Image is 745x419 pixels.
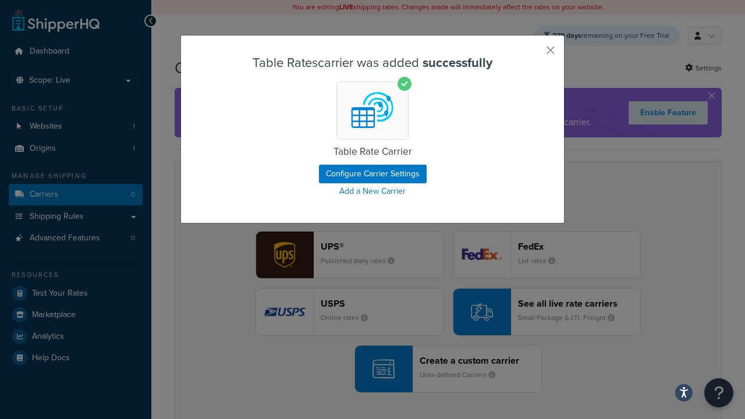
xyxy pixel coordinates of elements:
h5: Table Rate Carrier [217,147,528,158]
a: Add a New Carrier [210,183,535,200]
button: Configure Carrier Settings [319,165,427,183]
img: Table Rates [346,84,399,137]
strong: successfully [423,53,492,72]
h3: Table Rates carrier was added [210,56,535,70]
